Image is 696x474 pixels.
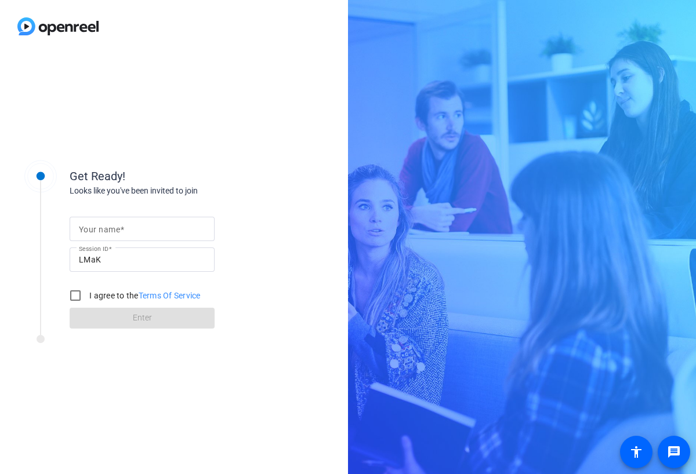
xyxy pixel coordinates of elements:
[87,290,201,301] label: I agree to the
[79,225,120,234] mat-label: Your name
[79,245,108,252] mat-label: Session ID
[629,445,643,459] mat-icon: accessibility
[70,185,302,197] div: Looks like you've been invited to join
[70,167,302,185] div: Get Ready!
[667,445,681,459] mat-icon: message
[139,291,201,300] a: Terms Of Service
